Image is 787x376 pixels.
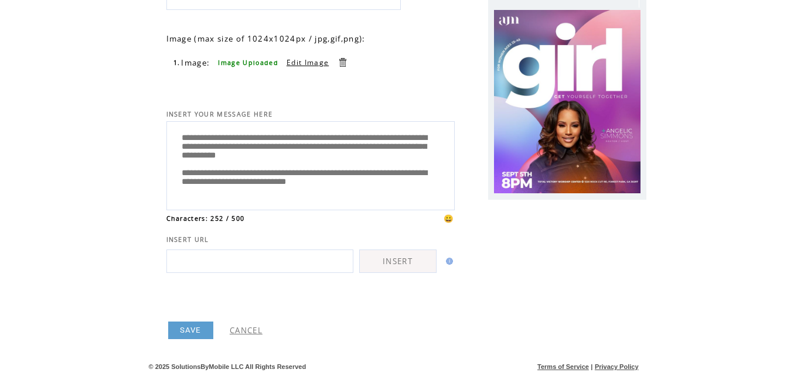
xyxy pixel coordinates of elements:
a: Edit Image [287,57,329,67]
a: SAVE [168,322,213,339]
span: Image Uploaded [218,59,278,67]
span: 1. [173,59,180,67]
span: | [591,363,592,370]
span: Image (max size of 1024x1024px / jpg,gif,png): [166,33,366,44]
a: Delete this item [337,57,348,68]
span: © 2025 SolutionsByMobile LLC All Rights Reserved [149,363,306,370]
a: CANCEL [230,325,263,336]
a: Terms of Service [537,363,589,370]
a: INSERT [359,249,437,273]
span: 😀 [444,213,454,224]
img: help.gif [442,258,453,265]
span: Characters: 252 / 500 [166,214,245,223]
span: Image: [181,57,210,68]
span: INSERT URL [166,235,209,244]
a: Privacy Policy [595,363,639,370]
span: INSERT YOUR MESSAGE HERE [166,110,273,118]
